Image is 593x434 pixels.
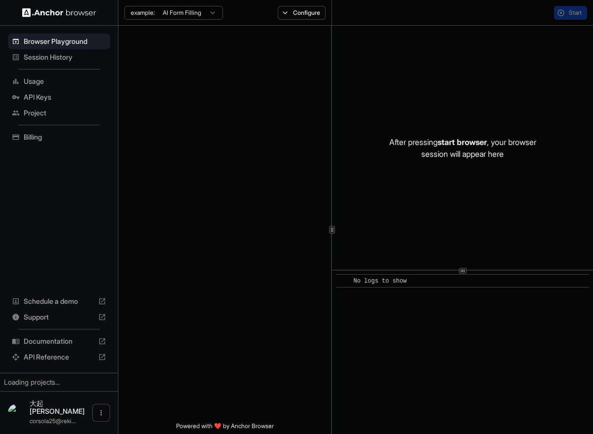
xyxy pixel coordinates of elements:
[24,312,94,322] span: Support
[8,129,110,145] div: Billing
[24,336,94,346] span: Documentation
[24,296,94,306] span: Schedule a demo
[30,399,85,415] span: 大起 佐藤
[176,422,274,434] span: Powered with ❤️ by Anchor Browser
[24,76,106,86] span: Usage
[30,417,76,425] span: corsola25@rekid.co.jp
[131,9,155,17] span: example:
[8,309,110,325] div: Support
[22,8,96,17] img: Anchor Logo
[24,36,106,46] span: Browser Playground
[389,136,536,160] p: After pressing , your browser session will appear here
[4,377,114,387] div: Loading projects...
[353,278,407,285] span: No logs to show
[341,276,346,286] span: ​
[8,34,110,49] div: Browser Playground
[8,293,110,309] div: Schedule a demo
[8,404,26,422] img: 大起 佐藤
[24,132,106,142] span: Billing
[8,89,110,105] div: API Keys
[8,105,110,121] div: Project
[24,352,94,362] span: API Reference
[8,349,110,365] div: API Reference
[92,404,110,422] button: Open menu
[8,49,110,65] div: Session History
[24,92,106,102] span: API Keys
[278,6,326,20] button: Configure
[24,52,106,62] span: Session History
[8,333,110,349] div: Documentation
[8,73,110,89] div: Usage
[24,108,106,118] span: Project
[438,137,487,147] span: start browser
